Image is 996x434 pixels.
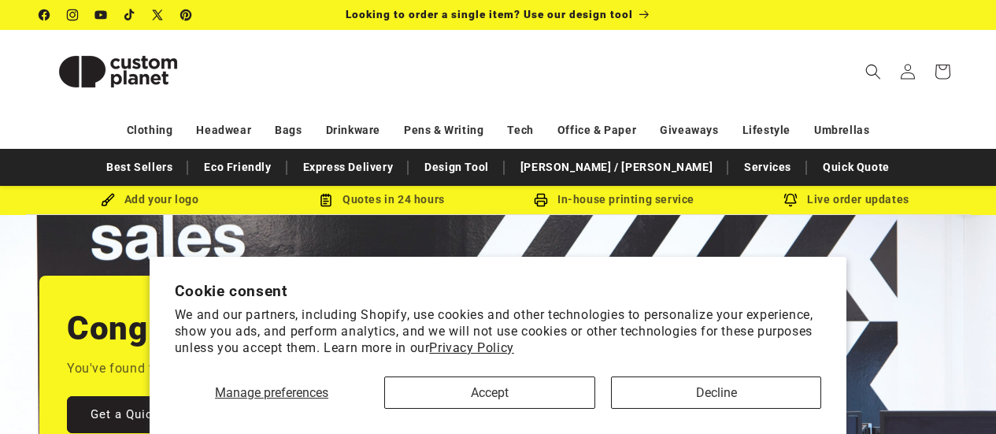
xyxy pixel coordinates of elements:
div: Quotes in 24 hours [266,190,498,210]
div: Add your logo [34,190,266,210]
div: In-house printing service [498,190,731,210]
a: Express Delivery [295,154,402,181]
a: Lifestyle [742,117,791,144]
p: We and our partners, including Shopify, use cookies and other technologies to personalize your ex... [175,307,822,356]
a: Drinkware [326,117,380,144]
a: Pens & Writing [404,117,483,144]
a: Quick Quote [815,154,898,181]
img: In-house printing [534,193,548,207]
a: Umbrellas [814,117,869,144]
img: Custom Planet [39,36,197,107]
summary: Search [856,54,890,89]
a: Best Sellers [98,154,180,181]
a: Tech [507,117,533,144]
img: Order updates [783,193,798,207]
a: Giveaways [660,117,718,144]
a: Bags [275,117,302,144]
span: Manage preferences [215,385,328,400]
a: [PERSON_NAME] / [PERSON_NAME] [513,154,720,181]
a: Design Tool [417,154,497,181]
h2: Cookie consent [175,282,822,300]
a: Clothing [127,117,173,144]
img: Order Updates Icon [319,193,333,207]
button: Accept [384,377,594,409]
button: Decline [611,377,821,409]
a: Headwear [196,117,251,144]
a: Custom Planet [34,30,203,113]
a: Services [736,154,799,181]
h2: Congratulations. [67,307,325,350]
a: Privacy Policy [429,340,513,355]
p: You've found the printed merch experts. [67,358,304,380]
img: Brush Icon [101,193,115,207]
div: Live order updates [731,190,963,210]
a: Get a Quick Quote [67,396,223,433]
span: Looking to order a single item? Use our design tool [346,8,633,20]
a: Office & Paper [557,117,636,144]
button: Manage preferences [175,377,369,409]
a: Eco Friendly [196,154,279,181]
